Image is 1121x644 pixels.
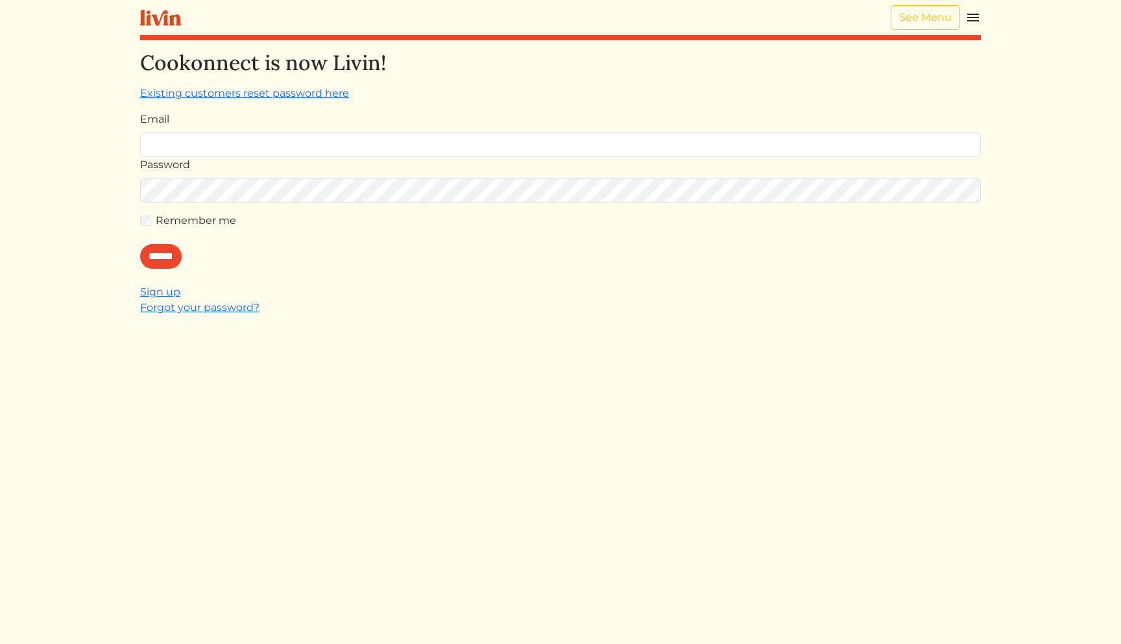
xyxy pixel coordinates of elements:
[140,286,180,298] a: Sign up
[140,10,181,26] img: livin-logo-a0d97d1a881af30f6274990eb6222085a2533c92bbd1e4f22c21b4f0d0e3210c.svg
[140,301,259,314] a: Forgot your password?
[156,213,236,229] label: Remember me
[891,5,960,30] a: See Menu
[140,157,190,173] label: Password
[140,112,169,127] label: Email
[140,87,349,99] a: Existing customers reset password here
[965,10,981,25] img: menu_hamburger-cb6d353cf0ecd9f46ceae1c99ecbeb4a00e71ca567a856bd81f57e9d8c17bb26.svg
[140,51,981,75] h2: Cookonnect is now Livin!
